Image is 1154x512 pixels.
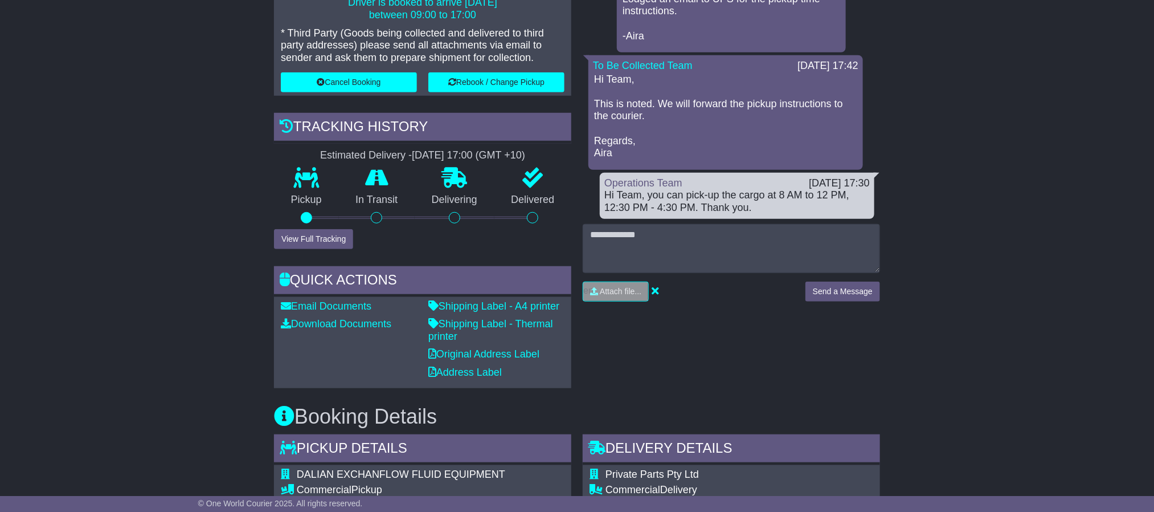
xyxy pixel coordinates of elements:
span: Commercial [605,484,660,495]
p: Delivered [494,194,572,206]
a: Shipping Label - Thermal printer [428,318,553,342]
a: Email Documents [281,300,371,312]
button: Send a Message [805,282,880,302]
a: Operations Team [604,177,682,189]
div: Pickup Details [274,434,571,465]
button: Cancel Booking [281,72,417,92]
p: Delivering [415,194,494,206]
span: Private Parts Pty Ltd [605,469,699,480]
p: In Transit [339,194,415,206]
a: Address Label [428,367,502,378]
h3: Booking Details [274,405,880,428]
div: [DATE] 17:00 (GMT +10) [412,149,525,162]
a: Download Documents [281,318,391,330]
span: Commercial [297,484,351,495]
div: [DATE] 17:42 [797,60,858,72]
div: Delivery Details [583,434,880,465]
div: Pickup [297,484,564,497]
button: Rebook / Change Pickup [428,72,564,92]
div: Quick Actions [274,266,571,297]
p: Hi Team, This is noted. We will forward the pickup instructions to the courier. Regards, Aira [594,74,857,160]
p: Pickup [274,194,339,206]
div: Tracking history [274,113,571,144]
a: Original Address Label [428,348,539,360]
div: [DATE] 17:30 [809,177,870,190]
p: * Third Party (Goods being collected and delivered to third party addresses) please send all atta... [281,27,564,64]
a: To Be Collected Team [593,60,693,71]
button: View Full Tracking [274,229,353,249]
div: Delivery [605,484,791,497]
div: Estimated Delivery - [274,149,571,162]
span: © One World Courier 2025. All rights reserved. [198,499,363,508]
a: Shipping Label - A4 printer [428,300,559,312]
span: DALIAN EXCHANFLOW FLUID EQUIPMENT [297,469,505,480]
div: Hi Team, you can pick-up the cargo at 8 AM to 12 PM, 12:30 PM - 4:30 PM. Thank you. [604,189,870,214]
